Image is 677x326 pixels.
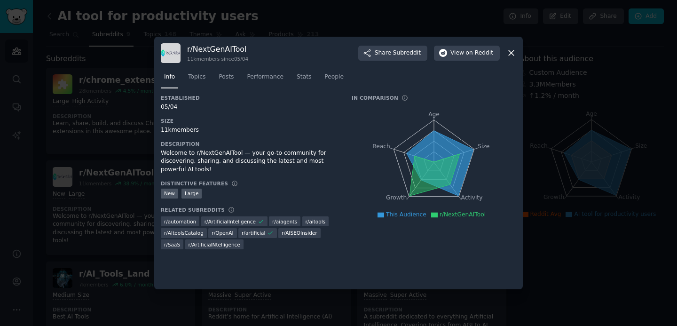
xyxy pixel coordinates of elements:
tspan: Growth [386,194,407,201]
a: Stats [293,70,315,89]
div: 11k members [161,126,338,135]
span: This Audience [386,211,426,218]
h3: Established [161,95,338,101]
span: on Reddit [466,49,493,57]
span: People [324,73,344,81]
tspan: Reach [372,143,390,149]
span: r/ artificial [242,230,265,236]
span: Posts [219,73,234,81]
a: Performance [244,70,287,89]
h3: In Comparison [352,95,398,101]
span: Share [375,49,421,57]
span: r/ aitools [306,218,326,225]
a: People [321,70,347,89]
h3: Description [161,141,338,147]
button: Viewon Reddit [434,46,500,61]
div: Welcome to r/NextGenAITool — your go-to community for discovering, sharing, and discussing the la... [161,149,338,174]
h3: Distinctive Features [161,180,228,187]
h3: Size [161,118,338,124]
h3: Related Subreddits [161,207,225,213]
img: NextGenAITool [161,43,181,63]
span: r/ aiagents [272,218,297,225]
a: Posts [215,70,237,89]
span: Topics [188,73,205,81]
div: New [161,189,178,199]
div: 05/04 [161,103,338,111]
button: ShareSubreddit [358,46,427,61]
span: Stats [297,73,311,81]
a: Info [161,70,178,89]
span: r/ AItoolsCatalog [164,230,204,236]
span: Info [164,73,175,81]
span: r/ OpenAI [212,230,233,236]
tspan: Activity [461,194,483,201]
span: r/ AISEOInsider [282,230,317,236]
div: Large [181,189,202,199]
span: r/ ArtificialInteligence [205,218,256,225]
span: r/ automation [164,218,196,225]
h3: r/ NextGenAITool [187,44,248,54]
tspan: Age [428,111,440,118]
div: 11k members since 05/04 [187,56,248,62]
tspan: Size [478,143,489,149]
span: r/ SaaS [164,241,180,248]
span: r/ ArtificialNtelligence [189,241,240,248]
span: View [450,49,493,57]
span: r/NextGenAITool [440,211,486,218]
a: Topics [185,70,209,89]
span: Subreddit [393,49,421,57]
span: Performance [247,73,283,81]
